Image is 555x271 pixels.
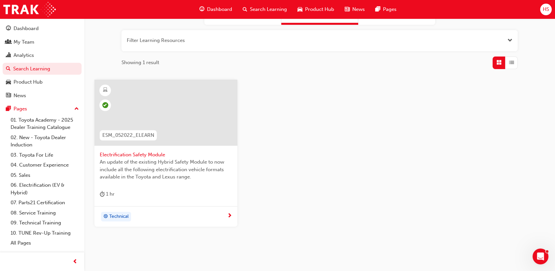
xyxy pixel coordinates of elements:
[103,86,108,95] span: learningResourceType_ELEARNING-icon
[8,228,82,238] a: 10. TUNE Rev-Up Training
[8,208,82,218] a: 08. Service Training
[370,3,402,16] a: pages-iconPages
[103,213,108,221] span: target-icon
[3,76,82,88] a: Product Hub
[100,158,232,181] span: An update of the existing Hybrid Safety Module to now include all the following electrification v...
[102,102,108,108] span: learningRecordVerb_COMPLETE-icon
[533,249,548,264] iframe: Intercom live chat
[8,218,82,228] a: 09. Technical Training
[14,92,26,99] div: News
[6,66,11,72] span: search-icon
[507,37,512,44] button: Open the filter
[100,151,232,159] span: Electrification Safety Module
[3,21,82,103] button: DashboardMy TeamAnalyticsSearch LearningProduct HubNews
[100,190,105,198] span: duration-icon
[297,5,302,14] span: car-icon
[509,59,514,66] span: List
[3,22,82,35] a: Dashboard
[73,258,78,266] span: prev-icon
[3,63,82,75] a: Search Learning
[3,103,82,115] button: Pages
[375,5,380,14] span: pages-icon
[207,6,232,13] span: Dashboard
[237,3,292,16] a: search-iconSearch Learning
[6,106,11,112] span: pages-icon
[94,80,237,227] a: ESM_052022_ELEARNElectrification Safety ModuleAn update of the existing Hybrid Safety Module to n...
[345,5,350,14] span: news-icon
[3,90,82,102] a: News
[6,39,11,45] span: people-icon
[497,59,502,66] span: Grid
[14,78,43,86] div: Product Hub
[199,5,204,14] span: guage-icon
[8,133,82,150] a: 02. New - Toyota Dealer Induction
[14,105,27,113] div: Pages
[250,6,287,13] span: Search Learning
[8,160,82,170] a: 04. Customer Experience
[543,6,549,13] span: HS
[14,25,39,32] div: Dashboard
[8,150,82,160] a: 03. Toyota For Life
[383,6,397,13] span: Pages
[6,93,11,99] span: news-icon
[3,49,82,61] a: Analytics
[305,6,334,13] span: Product Hub
[540,4,552,15] button: HS
[109,213,129,220] span: Technical
[102,132,154,139] span: ESM_052022_ELEARN
[227,213,232,219] span: next-icon
[6,79,11,85] span: car-icon
[14,38,34,46] div: My Team
[8,180,82,198] a: 06. Electrification (EV & Hybrid)
[352,6,365,13] span: News
[194,3,237,16] a: guage-iconDashboard
[100,190,115,198] div: 1 hr
[339,3,370,16] a: news-iconNews
[121,59,159,66] span: Showing 1 result
[8,170,82,180] a: 05. Sales
[8,115,82,133] a: 01. Toyota Academy - 2025 Dealer Training Catalogue
[3,2,56,17] img: Trak
[243,5,247,14] span: search-icon
[292,3,339,16] a: car-iconProduct Hub
[74,105,79,113] span: up-icon
[8,198,82,208] a: 07. Parts21 Certification
[6,53,11,58] span: chart-icon
[6,26,11,32] span: guage-icon
[14,52,34,59] div: Analytics
[3,36,82,48] a: My Team
[8,238,82,248] a: All Pages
